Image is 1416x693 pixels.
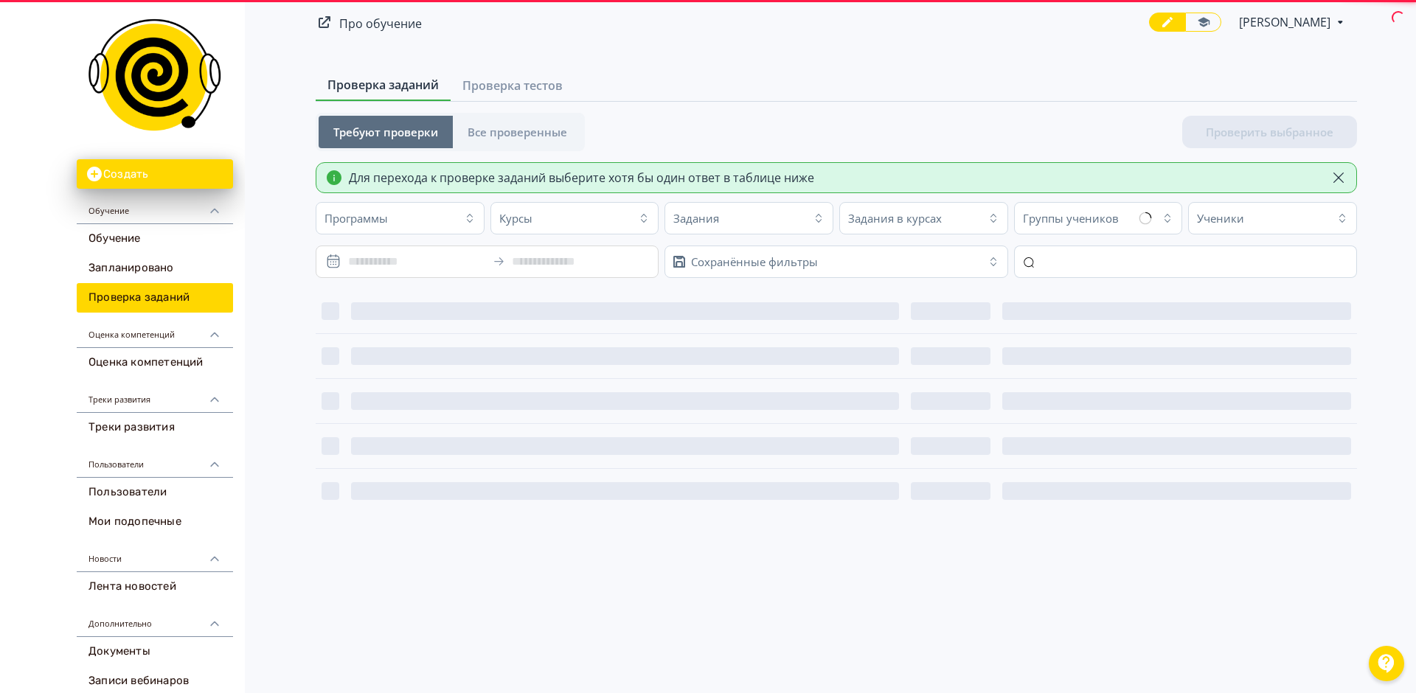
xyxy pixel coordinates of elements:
a: Обучение [77,224,233,254]
span: Требуют проверки [333,125,438,139]
div: Курсы [499,211,532,226]
div: Треки развития [77,377,233,413]
a: Запланировано [77,254,233,283]
div: Задания [673,211,719,226]
a: Переключиться в режим ученика [1185,13,1221,32]
div: Обучение [77,189,233,224]
button: Группы учеников [1014,202,1183,234]
a: Проверка заданий [77,283,233,313]
span: Проверка тестов [462,77,563,94]
div: Группы учеников [1023,211,1119,226]
a: Документы [77,637,233,666]
button: Все проверенные [453,116,582,148]
a: Мои подопечные [77,507,233,537]
a: Лента новостей [77,572,233,602]
span: Все проверенные [468,125,567,139]
a: Про обучение [339,15,422,32]
div: Задания в курсах [848,211,942,226]
span: Дарья Черкас [1239,13,1333,31]
div: Сохранённые фильтры [691,254,818,269]
div: Программы [324,211,388,226]
button: Задания [664,202,833,234]
div: Дополнительно [77,602,233,637]
div: Ученики [1197,211,1244,226]
div: Новости [77,537,233,572]
a: Оценка компетенций [77,348,233,377]
img: https://files.teachbase.ru/system/slaveaccount/36146/logo/medium-b1818ddb8e1247e7d73a01cb0ce77a0b... [88,9,221,142]
button: Создать [77,159,233,189]
button: Требуют проверки [319,116,453,148]
button: Курсы [490,202,659,234]
span: Проверка заданий [327,76,439,94]
button: Программы [316,202,485,234]
div: Для перехода к проверке заданий выберите хотя бы один ответ в таблице ниже [349,169,814,187]
div: Пользователи [77,442,233,478]
button: Ученики [1188,202,1357,234]
button: Проверить выбранное [1182,116,1357,148]
button: Задания в курсах [839,202,1008,234]
button: Сохранённые фильтры [664,245,1007,278]
div: Оценка компетенций [77,313,233,348]
a: Пользователи [77,478,233,507]
a: Треки развития [77,413,233,442]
